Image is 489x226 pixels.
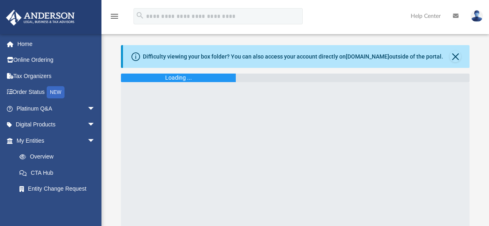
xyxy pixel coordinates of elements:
a: [DOMAIN_NAME] [346,53,389,60]
a: Platinum Q&Aarrow_drop_down [6,100,108,117]
a: CTA Hub [11,165,108,181]
img: User Pic [471,10,483,22]
div: NEW [47,86,65,98]
a: menu [110,15,119,21]
a: Binder Walkthrough [11,197,108,213]
a: Digital Productsarrow_drop_down [6,117,108,133]
span: arrow_drop_down [87,100,103,117]
span: arrow_drop_down [87,133,103,149]
span: arrow_drop_down [87,117,103,133]
i: menu [110,11,119,21]
a: Entity Change Request [11,181,108,197]
div: Loading ... [165,74,192,82]
button: Close [450,51,461,62]
a: My Entitiesarrow_drop_down [6,133,108,149]
a: Home [6,36,108,52]
i: search [136,11,144,20]
div: Difficulty viewing your box folder? You can also access your account directly on outside of the p... [143,52,443,61]
a: Tax Organizers [6,68,108,84]
a: Overview [11,149,108,165]
a: Order StatusNEW [6,84,108,101]
a: Online Ordering [6,52,108,68]
img: Anderson Advisors Platinum Portal [4,10,77,26]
